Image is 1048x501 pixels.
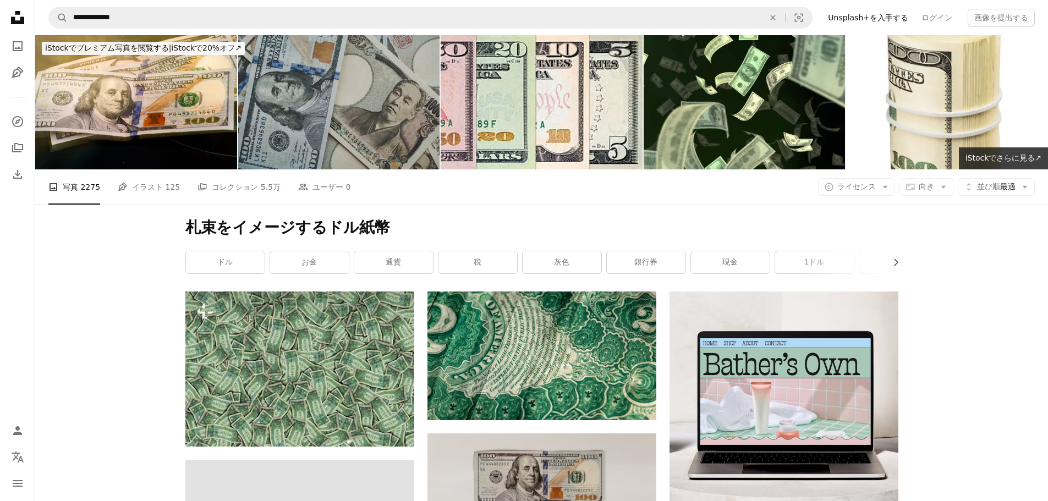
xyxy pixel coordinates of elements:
[837,182,876,191] span: ライセンス
[270,251,349,273] a: お金
[354,251,433,273] a: 通貨
[427,351,656,361] a: 背景パターン
[818,178,895,196] button: ライセンス
[821,9,915,26] a: Unsplash+を入手する
[7,163,29,185] a: ダウンロード履歴
[886,251,898,273] button: リストを右にスクロールする
[185,364,414,373] a: お互いの上に横たわっているたくさんのお金
[958,178,1035,196] button: 並び順最適
[345,181,350,193] span: 0
[45,43,171,52] span: iStockでプレミアム写真を閲覧する |
[691,251,770,273] a: 現金
[899,178,953,196] button: 向き
[185,218,898,238] h1: 札束をイメージするドル紙幣
[7,111,29,133] a: 探す
[441,35,643,169] img: Vintage elements of paper banknotes.Bonistics.Fragment of 1 US dollar banknote for design purpose...
[7,7,29,31] a: ホーム — Unsplash
[977,182,1000,191] span: 並び順
[7,137,29,159] a: コレクション
[968,9,1035,26] button: 画像を提出する
[238,35,440,169] img: ダラー、円
[977,181,1016,192] span: 最適
[644,35,846,169] img: 上から降るドルの雨
[523,251,601,273] a: 灰色
[775,251,854,273] a: 1ドル
[186,251,265,273] a: ドル
[7,446,29,468] button: 言語
[859,251,938,273] a: 20ドル
[915,9,959,26] a: ログイン
[7,35,29,57] a: 写真
[49,7,68,28] button: Unsplashで検索する
[7,472,29,494] button: メニュー
[261,181,281,193] span: 5.5万
[786,7,812,28] button: ビジュアル検索
[965,153,1041,162] span: iStockでさらに見る ↗
[607,251,685,273] a: 銀行券
[35,35,251,62] a: iStockでプレミアム写真を閲覧する|iStockで20%オフ↗
[761,7,785,28] button: 全てクリア
[166,181,180,193] span: 125
[118,169,180,205] a: イラスト 125
[438,251,517,273] a: 税
[959,147,1048,169] a: iStockでさらに見る↗
[197,169,281,205] a: コレクション 5.5万
[427,291,656,420] img: 背景パターン
[35,35,237,169] img: 手前には100ドルとさまざまなアメリカの硬貨
[7,62,29,84] a: イラスト
[846,35,1048,169] img: 白で隔離された百ドル札を展示するゴムバンドで包まれた現金バンドル。
[298,169,350,205] a: ユーザー 0
[7,420,29,442] a: ログイン / 登録する
[48,7,813,29] form: サイト内でビジュアルを探す
[42,42,245,55] div: iStockで20%オフ ↗
[185,291,414,446] img: お互いの上に横たわっているたくさんのお金
[919,182,934,191] span: 向き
